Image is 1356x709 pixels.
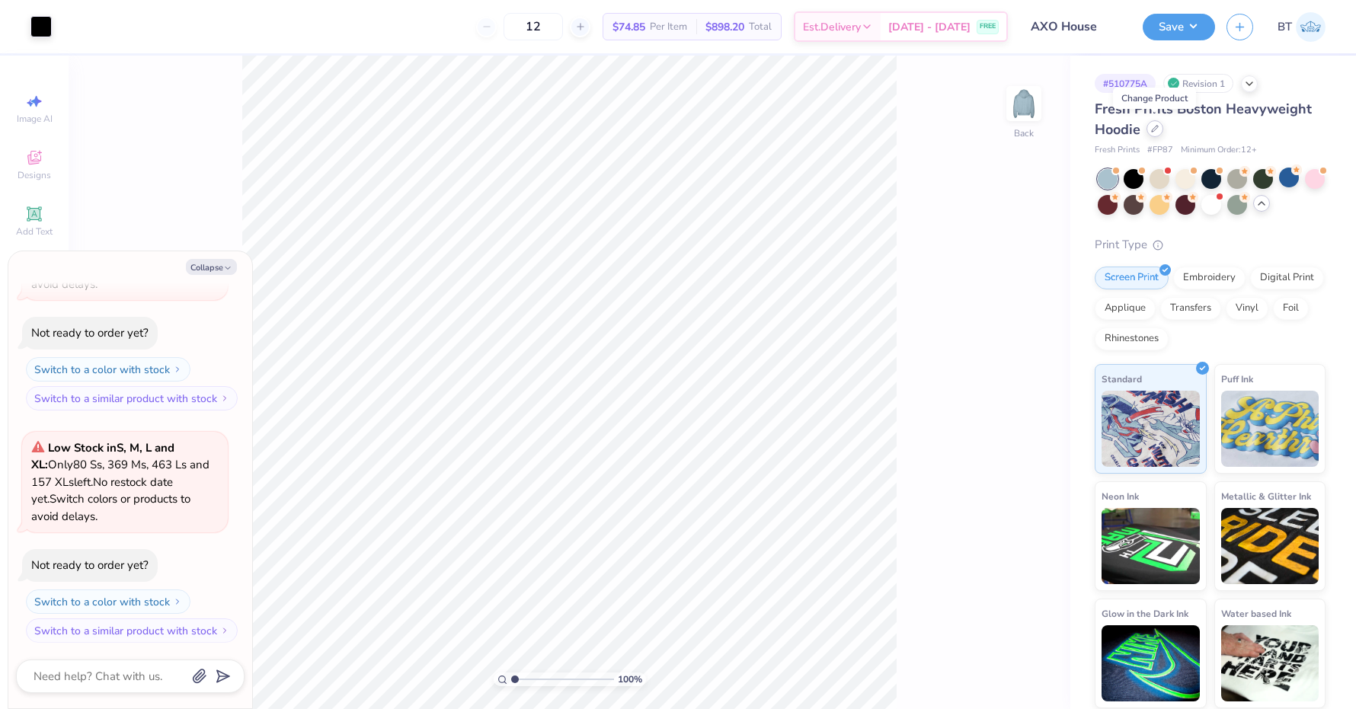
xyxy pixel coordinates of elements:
[31,440,174,473] strong: Low Stock in S, M, L and XL :
[612,19,645,35] span: $74.85
[31,208,212,292] span: Only 51 Ss, 204 Ms and 161 Ls left. Switch colors or products to avoid delays.
[1014,126,1034,140] div: Back
[1160,297,1221,320] div: Transfers
[705,19,744,35] span: $898.20
[1095,297,1156,320] div: Applique
[31,474,173,507] span: No restock date yet.
[220,626,229,635] img: Switch to a similar product with stock
[1102,488,1139,504] span: Neon Ink
[31,440,209,524] span: Only 80 Ss, 369 Ms, 463 Ls and 157 XLs left. Switch colors or products to avoid delays.
[1019,11,1131,42] input: Untitled Design
[1163,74,1233,93] div: Revision 1
[1143,14,1215,40] button: Save
[1278,12,1326,42] a: BT
[1221,625,1319,701] img: Water based Ink
[1095,267,1169,289] div: Screen Print
[980,21,996,32] span: FREE
[1250,267,1324,289] div: Digital Print
[1221,605,1291,621] span: Water based Ink
[1095,74,1156,93] div: # 510775A
[31,325,149,340] div: Not ready to order yet?
[18,169,51,181] span: Designs
[1221,488,1311,504] span: Metallic & Glitter Ink
[31,557,149,573] div: Not ready to order yet?
[17,113,53,125] span: Image AI
[173,365,182,374] img: Switch to a color with stock
[1173,267,1246,289] div: Embroidery
[1181,144,1257,157] span: Minimum Order: 12 +
[16,225,53,238] span: Add Text
[650,19,687,35] span: Per Item
[1095,100,1312,139] span: Fresh Prints Boston Heavyweight Hoodie
[1095,144,1140,157] span: Fresh Prints
[1095,236,1326,254] div: Print Type
[26,589,190,614] button: Switch to a color with stock
[803,19,861,35] span: Est. Delivery
[26,618,238,643] button: Switch to a similar product with stock
[1221,508,1319,584] img: Metallic & Glitter Ink
[1009,88,1039,119] img: Back
[1221,371,1253,387] span: Puff Ink
[1102,391,1200,467] img: Standard
[1147,144,1173,157] span: # FP87
[1278,18,1292,36] span: BT
[220,394,229,403] img: Switch to a similar product with stock
[1102,508,1200,584] img: Neon Ink
[618,672,642,686] span: 100 %
[1221,391,1319,467] img: Puff Ink
[186,259,237,275] button: Collapse
[26,386,238,410] button: Switch to a similar product with stock
[504,13,563,40] input: – –
[173,597,182,606] img: Switch to a color with stock
[1296,12,1326,42] img: Brooke Townsend
[749,19,772,35] span: Total
[1102,605,1188,621] span: Glow in the Dark Ink
[888,19,971,35] span: [DATE] - [DATE]
[1273,297,1309,320] div: Foil
[1113,88,1196,109] div: Change Product
[1095,327,1169,350] div: Rhinestones
[26,357,190,382] button: Switch to a color with stock
[1226,297,1268,320] div: Vinyl
[1102,625,1200,701] img: Glow in the Dark Ink
[1102,371,1142,387] span: Standard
